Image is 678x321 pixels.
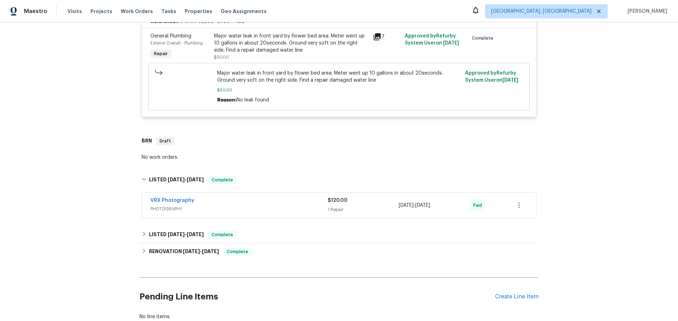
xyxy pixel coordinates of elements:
div: No line items. [139,313,539,320]
span: [DATE] [183,249,200,254]
span: Properties [185,8,212,15]
span: No leak found [237,98,269,103]
span: Paid [473,202,485,209]
div: Create Line Item [495,293,539,300]
div: No work orders. [142,154,536,161]
h6: BRN [142,137,152,145]
span: Approved by Refurby System User on [465,71,518,83]
span: Repair [151,50,171,57]
span: Work Orders [121,8,153,15]
span: Major water leak in front yard by flower bed area. Meter went up 10 gallons in about 20seconds. G... [217,70,461,84]
h6: RENOVATION [149,247,219,256]
span: Visits [67,8,82,15]
span: Approved by Refurby System User on [405,34,459,46]
span: [DATE] [187,232,204,237]
span: [DATE] [187,177,204,182]
span: [PERSON_NAME] [625,8,667,15]
span: Complete [209,176,236,183]
div: BRN Draft [139,130,539,152]
div: Major water leak in front yard by flower bed area. Meter went up 10 gallons in about 20seconds. G... [214,33,369,54]
span: [DATE] [502,78,518,83]
h6: LISTED [149,176,204,184]
span: Reason: [217,98,237,103]
span: Tasks [161,9,176,14]
span: - [183,249,219,254]
span: Complete [472,35,496,42]
span: [DATE] [168,177,185,182]
span: [DATE] [399,203,414,208]
span: [DATE] [202,249,219,254]
div: RENOVATION [DATE]-[DATE]Complete [139,243,539,260]
span: Complete [209,231,236,238]
span: - [399,202,430,209]
span: Exterior Overall - Plumbing [150,41,203,45]
span: [DATE] [415,203,430,208]
span: $50.00 [217,87,461,94]
a: VRX Photography [150,198,194,203]
span: - [168,177,204,182]
h6: LISTED [149,230,204,239]
span: [DATE] [443,41,459,46]
span: Geo Assignments [221,8,267,15]
span: Projects [90,8,112,15]
span: Draft [157,138,174,145]
div: 7 [373,33,400,41]
span: [DATE] [168,232,185,237]
span: [GEOGRAPHIC_DATA], [GEOGRAPHIC_DATA] [491,8,591,15]
span: - [168,232,204,237]
div: 1 Repair [328,206,399,213]
div: LISTED [DATE]-[DATE]Complete [139,169,539,191]
h2: Pending Line Items [139,280,495,313]
span: Complete [224,248,251,255]
div: LISTED [DATE]-[DATE]Complete [139,226,539,243]
span: $120.00 [328,198,347,203]
span: $50.00 [214,55,229,59]
span: PHOTOGRAPHY [150,205,328,212]
span: Maestro [24,8,47,15]
span: General Plumbing [150,34,191,39]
